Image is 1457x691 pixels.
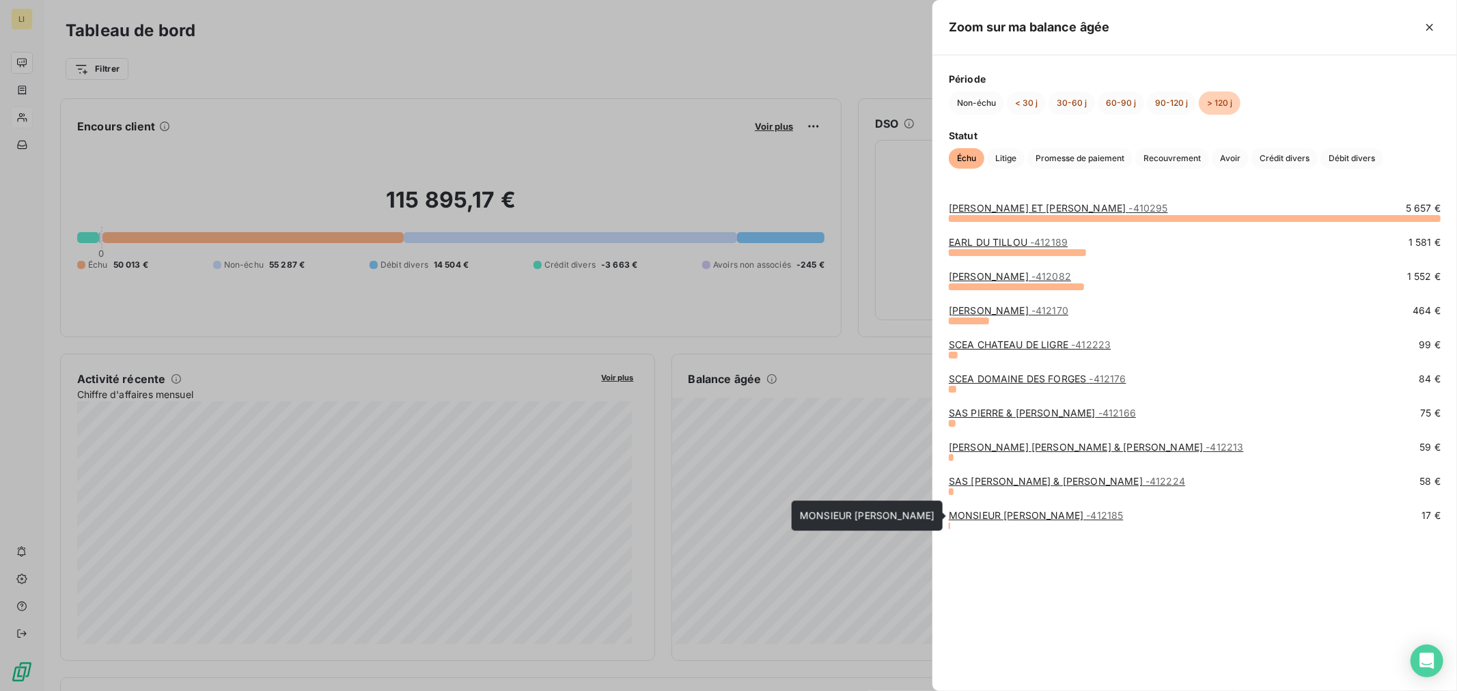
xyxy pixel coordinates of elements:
span: 58 € [1419,475,1441,488]
a: [PERSON_NAME] ET [PERSON_NAME] [949,202,1168,214]
button: < 30 j [1007,91,1046,115]
span: 1 581 € [1409,236,1441,249]
span: - 412213 [1206,441,1244,453]
span: 84 € [1419,372,1441,386]
span: Période [949,72,1441,86]
button: Non-échu [949,91,1004,115]
button: Débit divers [1320,148,1383,169]
span: Statut [949,128,1441,143]
button: > 120 j [1199,91,1240,115]
span: 464 € [1413,304,1441,318]
span: 17 € [1421,509,1441,522]
a: [PERSON_NAME] [PERSON_NAME] & [PERSON_NAME] [949,441,1244,453]
a: [PERSON_NAME] [949,305,1068,316]
button: 30-60 j [1049,91,1095,115]
a: SCEA CHATEAU DE LIGRE [949,339,1111,350]
span: - 412189 [1030,236,1068,248]
span: - 412185 [1086,509,1123,521]
button: 90-120 j [1147,91,1196,115]
span: - 410295 [1129,202,1168,214]
a: [PERSON_NAME] [949,270,1071,282]
a: EARL DU TILLOU [949,236,1068,248]
button: Promesse de paiement [1027,148,1133,169]
button: Recouvrement [1135,148,1209,169]
button: 60-90 j [1098,91,1144,115]
a: SCEA DOMAINE DES FORGES [949,373,1126,384]
a: SAS [PERSON_NAME] & [PERSON_NAME] [949,475,1185,487]
button: Échu [949,148,984,169]
button: Crédit divers [1251,148,1318,169]
span: - 412166 [1098,407,1136,419]
span: - 412176 [1090,373,1126,384]
span: - 412170 [1031,305,1068,316]
span: MONSIEUR [PERSON_NAME] [800,509,934,521]
h5: Zoom sur ma balance âgée [949,18,1110,37]
span: 99 € [1419,338,1441,352]
span: - 412082 [1031,270,1071,282]
span: - 412223 [1071,339,1111,350]
button: Avoir [1212,148,1249,169]
button: Litige [987,148,1025,169]
span: 59 € [1419,440,1441,454]
span: 75 € [1420,406,1441,420]
span: - 412224 [1146,475,1185,487]
a: MONSIEUR [PERSON_NAME] [949,509,1124,521]
span: 5 657 € [1406,201,1441,215]
a: SAS PIERRE & [PERSON_NAME] [949,407,1136,419]
span: 1 552 € [1407,270,1441,283]
div: Open Intercom Messenger [1411,645,1443,677]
